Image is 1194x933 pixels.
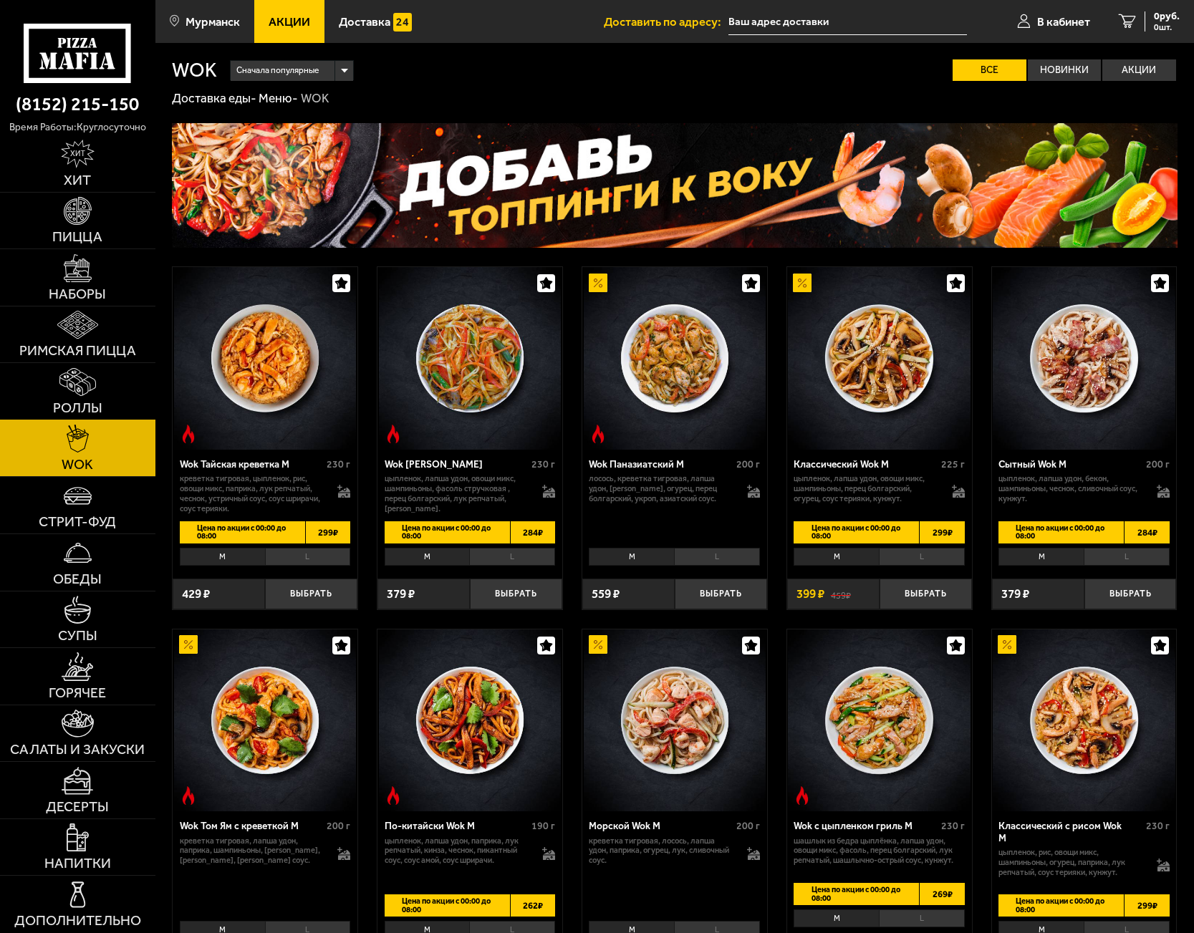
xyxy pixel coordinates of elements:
[385,894,510,917] span: Цена по акции с 00:00 до 08:00
[1154,23,1180,32] span: 0 шт.
[998,848,1144,878] p: цыпленок, рис, овощи микс, шампиньоны, огурец, паприка, лук репчатый, соус терияки, кунжут.
[305,521,351,543] span: 299 ₽
[53,572,102,586] span: Обеды
[998,548,1084,566] li: M
[736,458,760,470] span: 200 г
[992,267,1177,449] a: Сытный Wok M
[384,786,403,805] img: Острое блюдо
[953,59,1026,81] label: Все
[582,267,767,449] a: АкционныйОстрое блюдоWok Паназиатский M
[998,474,1144,504] p: цыпленок, лапша удон, бекон, шампиньоны, чеснок, сливочный соус, кунжут.
[174,267,356,449] img: Wok Тайская креветка M
[172,91,256,105] a: Доставка еды-
[172,60,217,80] h1: WOK
[53,401,102,415] span: Роллы
[180,474,325,514] p: креветка тигровая, цыпленок, рис, овощи микс, паприка, лук репчатый, чеснок, устричный соус, соус...
[796,588,824,600] span: 399 ₽
[14,914,141,928] span: Дополнительно
[788,629,970,811] img: Wok с цыпленком гриль M
[179,635,198,654] img: Акционный
[794,521,919,543] span: Цена по акции с 00:00 до 08:00
[180,821,324,833] div: Wok Том Ям с креветкой M
[1124,521,1170,543] span: 284 ₽
[1028,59,1101,81] label: Новинки
[180,548,265,566] li: M
[675,579,767,609] button: Выбрать
[794,459,938,471] div: Классический Wok M
[384,425,403,443] img: Острое блюдо
[385,521,510,543] span: Цена по акции с 00:00 до 08:00
[327,820,350,832] span: 200 г
[64,173,91,188] span: Хит
[377,629,562,811] a: Острое блюдоПо-китайски Wok M
[604,16,728,28] span: Доставить по адресу:
[377,267,562,449] a: Острое блюдоWok Карри М
[941,820,965,832] span: 230 г
[1154,11,1180,21] span: 0 руб.
[327,458,350,470] span: 230 г
[589,821,733,833] div: Морской Wok M
[584,629,766,811] img: Морской Wok M
[49,686,106,700] span: Горячее
[1102,59,1175,81] label: Акции
[265,548,351,566] li: L
[387,588,415,600] span: 379 ₽
[998,635,1016,654] img: Акционный
[531,820,555,832] span: 190 г
[339,16,390,28] span: Доставка
[788,267,970,449] img: Классический Wok M
[1084,579,1177,609] button: Выбрать
[589,274,607,292] img: Акционный
[736,820,760,832] span: 200 г
[385,821,529,833] div: По-китайски Wok M
[674,548,760,566] li: L
[385,836,530,866] p: цыпленок, лапша удон, паприка, лук репчатый, кинза, чеснок, пикантный соус, соус Амой, соус шрирачи.
[379,629,561,811] img: По-китайски Wok M
[379,267,561,449] img: Wok Карри М
[794,909,879,927] li: M
[589,425,607,443] img: Острое блюдо
[879,548,965,566] li: L
[265,579,357,609] button: Выбрать
[180,459,324,471] div: Wok Тайская креветка M
[470,579,562,609] button: Выбрать
[794,474,939,504] p: цыпленок, лапша удон, овощи микс, шампиньоны, перец болгарский, огурец, соус терияки, кунжут.
[174,629,356,811] img: Wok Том Ям с креветкой M
[301,90,329,107] div: WOK
[19,344,136,358] span: Римская пицца
[993,629,1175,811] img: Классический с рисом Wok M
[794,548,879,566] li: M
[589,459,733,471] div: Wok Паназиатский M
[831,588,851,600] s: 459 ₽
[794,883,919,905] span: Цена по акции с 00:00 до 08:00
[589,474,734,504] p: лосось, креветка тигровая, лапша удон, [PERSON_NAME], огурец, перец болгарский, укроп, азиатский ...
[46,800,109,814] span: Десерты
[793,274,812,292] img: Акционный
[787,267,972,449] a: АкционныйКлассический Wok M
[998,521,1124,543] span: Цена по акции с 00:00 до 08:00
[998,894,1124,917] span: Цена по акции с 00:00 до 08:00
[182,588,210,600] span: 429 ₽
[879,909,965,927] li: L
[510,521,556,543] span: 284 ₽
[179,425,198,443] img: Острое блюдо
[919,521,965,543] span: 299 ₽
[469,548,555,566] li: L
[180,836,325,866] p: креветка тигровая, лапша удон, паприка, шампиньоны, [PERSON_NAME], [PERSON_NAME], [PERSON_NAME] с...
[531,458,555,470] span: 230 г
[173,629,357,811] a: АкционныйОстрое блюдоWok Том Ям с креветкой M
[385,474,530,514] p: цыпленок, лапша удон, овощи микс, шампиньоны, фасоль стручковая , перец болгарский, лук репчатый,...
[794,821,938,833] div: Wok с цыпленком гриль M
[1146,820,1170,832] span: 230 г
[794,836,965,866] p: шашлык из бедра цыплёнка, лапша удон, овощи микс, фасоль, перец болгарский, лук репчатый, шашлычн...
[1146,458,1170,470] span: 200 г
[919,883,965,905] span: 269 ₽
[173,267,357,449] a: Острое блюдоWok Тайская креветка M
[582,629,767,811] a: АкционныйМорской Wok M
[589,548,674,566] li: M
[186,16,240,28] span: Мурманск
[584,267,766,449] img: Wok Паназиатский M
[728,9,967,35] input: Ваш адрес доставки
[259,91,298,105] a: Меню-
[52,230,102,244] span: Пицца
